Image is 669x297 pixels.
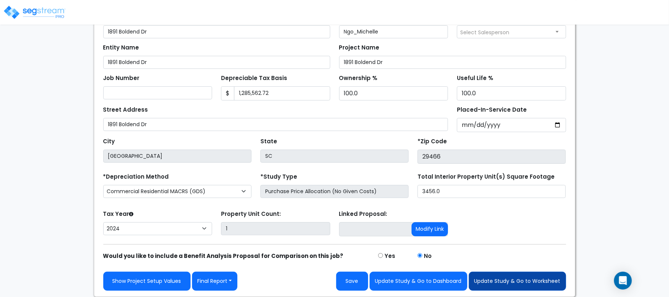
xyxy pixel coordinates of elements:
input: Ownership [339,86,448,100]
label: *Depreciation Method [103,173,169,181]
input: Depreciation [457,86,566,100]
button: Save [336,272,368,291]
label: Depreciable Tax Basis [221,74,287,83]
label: Total Interior Property Unit(s) Square Footage [418,173,555,181]
input: Study Name [103,25,330,38]
label: Project Name [339,44,380,52]
label: *Study Type [260,173,297,181]
input: 0.00 [234,86,330,100]
input: Street Address [103,118,448,131]
strong: Would you like to include a Benefit Analysis Proposal for Comparison on this job? [103,252,344,260]
input: Building Count [221,222,330,235]
label: Tax Year [103,210,134,218]
label: *Zip Code [418,137,447,146]
label: State [260,137,277,146]
button: Modify Link [412,222,448,236]
button: Final Report [192,272,238,291]
span: Select Salesperson [460,29,509,36]
div: Open Intercom Messenger [614,272,632,290]
a: Show Project Setup Values [103,272,191,291]
img: logo_pro_r.png [3,5,66,20]
label: Linked Proposal: [339,210,387,218]
input: Project Name [339,56,566,69]
span: $ [221,86,234,100]
button: Update Study & Go to Worksheet [469,272,566,291]
button: Update Study & Go to Dashboard [370,272,467,291]
label: Ownership % [339,74,378,83]
label: No [424,252,432,261]
label: Street Address [103,106,148,114]
input: Client Name [339,25,448,38]
label: Property Unit Count: [221,210,281,218]
label: Entity Name [103,44,139,52]
label: Yes [384,252,395,261]
input: Zip Code [418,150,566,164]
input: total square foot [418,185,566,198]
label: Useful Life % [457,74,493,83]
label: Placed-In-Service Date [457,106,527,114]
label: Job Number [103,74,140,83]
label: City [103,137,115,146]
input: Entity Name [103,56,330,69]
